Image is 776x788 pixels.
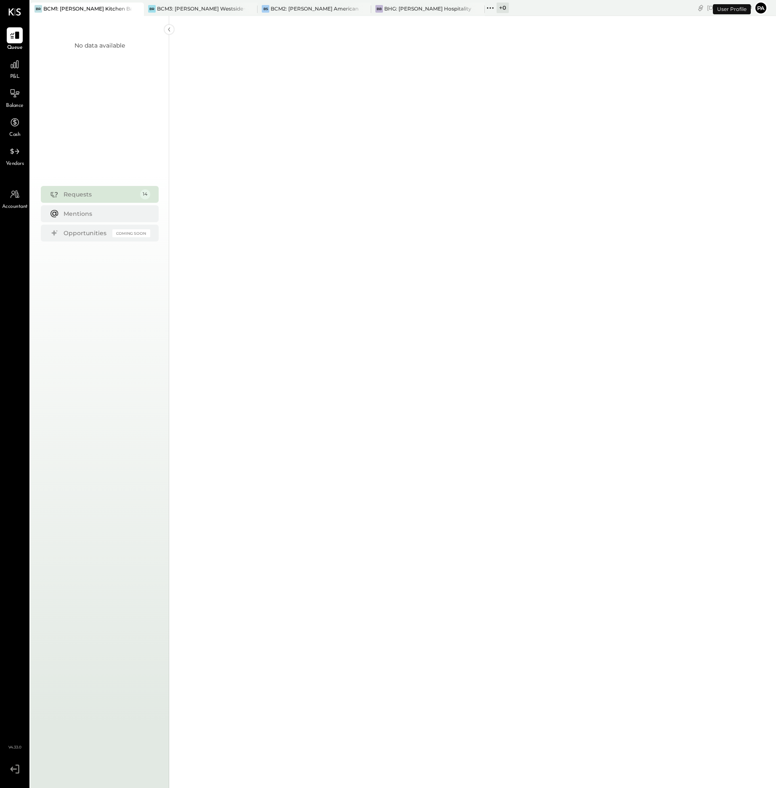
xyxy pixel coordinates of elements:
a: Accountant [0,186,29,211]
div: Opportunities [64,229,108,237]
a: P&L [0,56,29,81]
a: Queue [0,27,29,52]
button: Pa [754,1,768,15]
div: Requests [64,190,136,199]
span: Vendors [6,160,24,168]
span: Accountant [2,203,28,211]
div: BR [148,5,156,13]
div: Mentions [64,210,146,218]
div: No data available [74,41,125,50]
div: BCM3: [PERSON_NAME] Westside Grill [157,5,245,12]
div: [DATE] [707,4,752,12]
div: BCM1: [PERSON_NAME] Kitchen Bar Market [43,5,131,12]
a: Vendors [0,143,29,168]
div: + 0 [497,3,509,13]
a: Cash [0,114,29,139]
div: BB [375,5,383,13]
div: User Profile [713,4,751,14]
div: BCM2: [PERSON_NAME] American Cooking [271,5,359,12]
div: copy link [696,3,705,12]
a: Balance [0,85,29,110]
span: Queue [7,44,23,52]
span: P&L [10,73,20,81]
div: 14 [140,189,150,199]
div: Coming Soon [112,229,150,237]
div: BHG: [PERSON_NAME] Hospitality Group, LLC [384,5,472,12]
div: BS [262,5,269,13]
span: Cash [9,131,20,139]
div: BR [35,5,42,13]
span: Balance [6,102,24,110]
